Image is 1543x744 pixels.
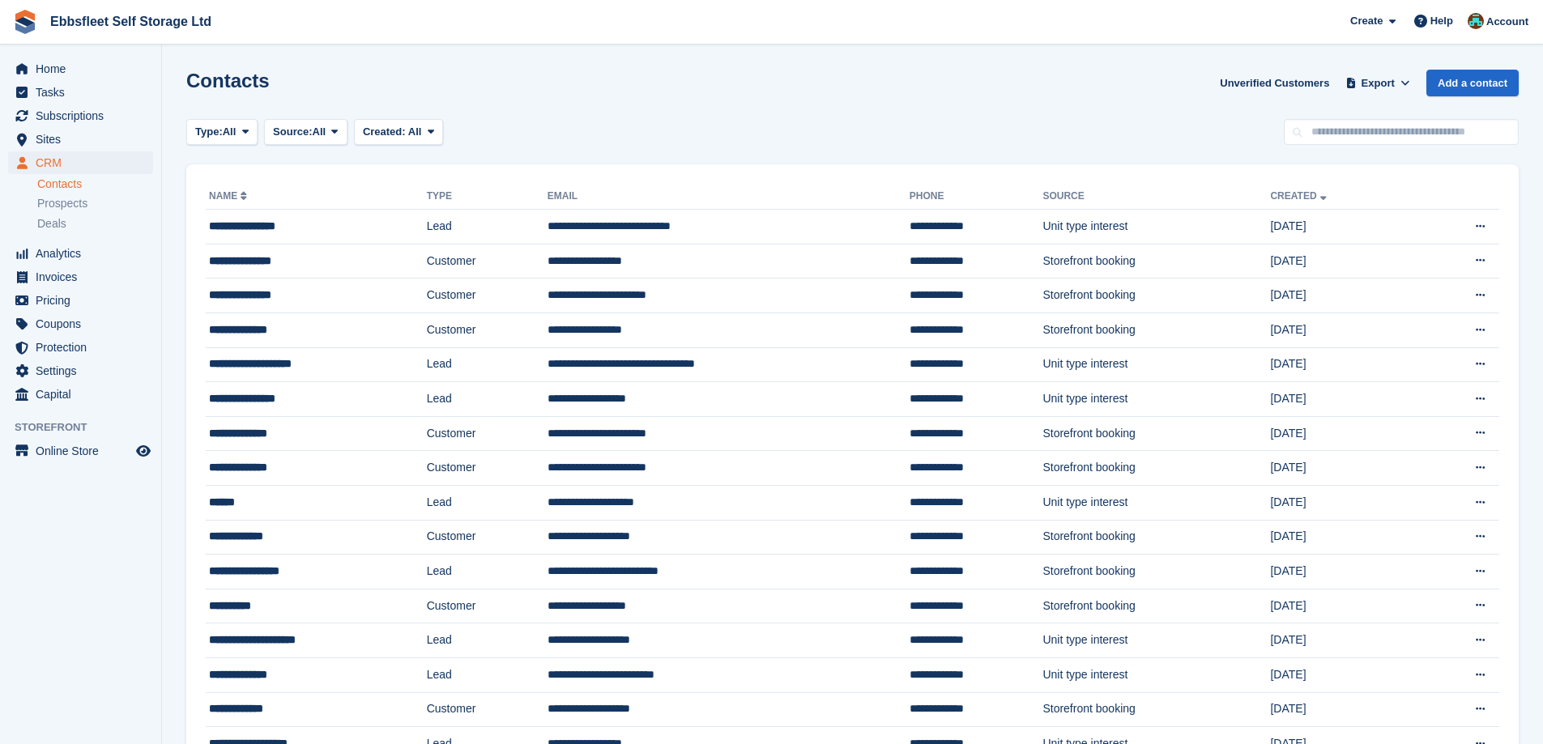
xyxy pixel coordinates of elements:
[427,589,548,623] td: Customer
[1042,623,1270,658] td: Unit type interest
[1270,244,1416,278] td: [DATE]
[37,176,153,192] a: Contacts
[548,184,910,210] th: Email
[1042,520,1270,555] td: Storefront booking
[408,125,422,138] span: All
[1362,75,1395,91] span: Export
[273,124,312,140] span: Source:
[8,359,153,382] a: menu
[1042,416,1270,451] td: Storefront booking
[1468,13,1484,29] img: George Spring
[1426,70,1519,96] a: Add a contact
[1270,382,1416,417] td: [DATE]
[186,70,270,91] h1: Contacts
[1270,416,1416,451] td: [DATE]
[1042,692,1270,727] td: Storefront booking
[1213,70,1336,96] a: Unverified Customers
[1350,13,1383,29] span: Create
[1486,14,1528,30] span: Account
[8,289,153,312] a: menu
[8,312,153,335] a: menu
[910,184,1043,210] th: Phone
[37,215,153,232] a: Deals
[36,151,133,174] span: CRM
[15,419,161,436] span: Storefront
[8,383,153,406] a: menu
[427,244,548,278] td: Customer
[427,451,548,486] td: Customer
[1270,555,1416,589] td: [DATE]
[8,440,153,462] a: menu
[36,242,133,265] span: Analytics
[13,10,37,34] img: stora-icon-8386f47178a22dfd0bd8f6a31ec36ba5ce8667c1dd55bd0f319d3a0aa187defe.svg
[313,124,326,140] span: All
[37,196,87,211] span: Prospects
[1042,589,1270,623] td: Storefront booking
[36,440,133,462] span: Online Store
[36,383,133,406] span: Capital
[1042,244,1270,278] td: Storefront booking
[44,8,218,35] a: Ebbsfleet Self Storage Ltd
[427,485,548,520] td: Lead
[8,81,153,104] a: menu
[354,119,443,146] button: Created: All
[427,184,548,210] th: Type
[1042,657,1270,692] td: Unit type interest
[427,657,548,692] td: Lead
[427,520,548,555] td: Customer
[134,441,153,461] a: Preview store
[1342,70,1413,96] button: Export
[209,190,250,202] a: Name
[264,119,347,146] button: Source: All
[1042,382,1270,417] td: Unit type interest
[1042,278,1270,313] td: Storefront booking
[1270,278,1416,313] td: [DATE]
[37,195,153,212] a: Prospects
[1270,657,1416,692] td: [DATE]
[36,104,133,127] span: Subscriptions
[1270,190,1329,202] a: Created
[36,359,133,382] span: Settings
[1270,520,1416,555] td: [DATE]
[427,382,548,417] td: Lead
[1042,184,1270,210] th: Source
[1042,347,1270,382] td: Unit type interest
[1042,451,1270,486] td: Storefront booking
[186,119,258,146] button: Type: All
[36,289,133,312] span: Pricing
[1270,210,1416,244] td: [DATE]
[8,336,153,359] a: menu
[1270,485,1416,520] td: [DATE]
[36,128,133,151] span: Sites
[1270,589,1416,623] td: [DATE]
[427,312,548,347] td: Customer
[8,242,153,265] a: menu
[1042,555,1270,589] td: Storefront booking
[1042,210,1270,244] td: Unit type interest
[37,216,66,232] span: Deals
[1270,623,1416,658] td: [DATE]
[363,125,406,138] span: Created:
[195,124,223,140] span: Type:
[427,416,548,451] td: Customer
[8,151,153,174] a: menu
[1270,312,1416,347] td: [DATE]
[8,266,153,288] a: menu
[8,128,153,151] a: menu
[1042,312,1270,347] td: Storefront booking
[1270,347,1416,382] td: [DATE]
[427,278,548,313] td: Customer
[427,555,548,589] td: Lead
[427,623,548,658] td: Lead
[36,336,133,359] span: Protection
[427,347,548,382] td: Lead
[36,266,133,288] span: Invoices
[36,312,133,335] span: Coupons
[1430,13,1453,29] span: Help
[36,57,133,80] span: Home
[1270,692,1416,727] td: [DATE]
[1270,451,1416,486] td: [DATE]
[8,104,153,127] a: menu
[8,57,153,80] a: menu
[427,692,548,727] td: Customer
